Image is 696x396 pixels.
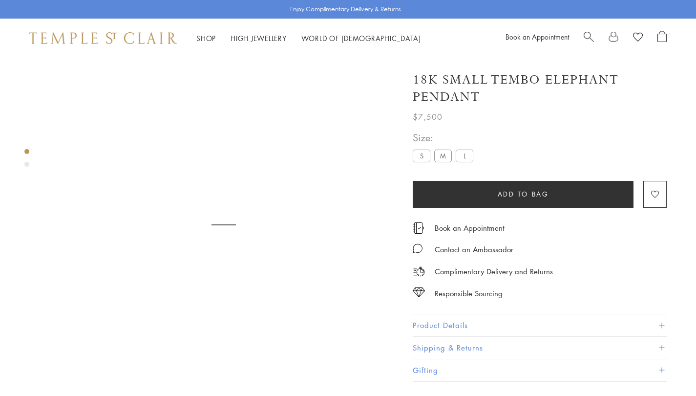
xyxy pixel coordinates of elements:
label: L [456,150,473,162]
p: Complimentary Delivery and Returns [435,265,553,278]
a: Search [584,31,594,45]
a: View Wishlist [633,31,643,45]
span: $7,500 [413,110,443,123]
h1: 18K Small Tembo Elephant Pendant [413,71,667,106]
img: icon_sourcing.svg [413,287,425,297]
div: Contact an Ambassador [435,243,513,256]
button: Shipping & Returns [413,337,667,359]
a: ShopShop [196,33,216,43]
img: icon_delivery.svg [413,265,425,278]
img: MessageIcon-01_2.svg [413,243,422,253]
a: World of [DEMOGRAPHIC_DATA]World of [DEMOGRAPHIC_DATA] [301,33,421,43]
button: Add to bag [413,181,633,208]
a: Book an Appointment [506,32,569,42]
p: Enjoy Complimentary Delivery & Returns [290,4,401,14]
label: S [413,150,430,162]
img: Temple St. Clair [29,32,177,44]
button: Product Details [413,314,667,336]
div: Responsible Sourcing [435,287,503,300]
button: Gifting [413,359,667,381]
a: Open Shopping Bag [657,31,667,45]
div: Product gallery navigation [24,147,29,175]
a: Book an Appointment [435,222,505,233]
span: Size: [413,130,477,146]
a: High JewelleryHigh Jewellery [231,33,287,43]
nav: Main navigation [196,32,421,44]
img: icon_appointment.svg [413,222,424,234]
span: Add to bag [498,189,549,199]
label: M [434,150,452,162]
